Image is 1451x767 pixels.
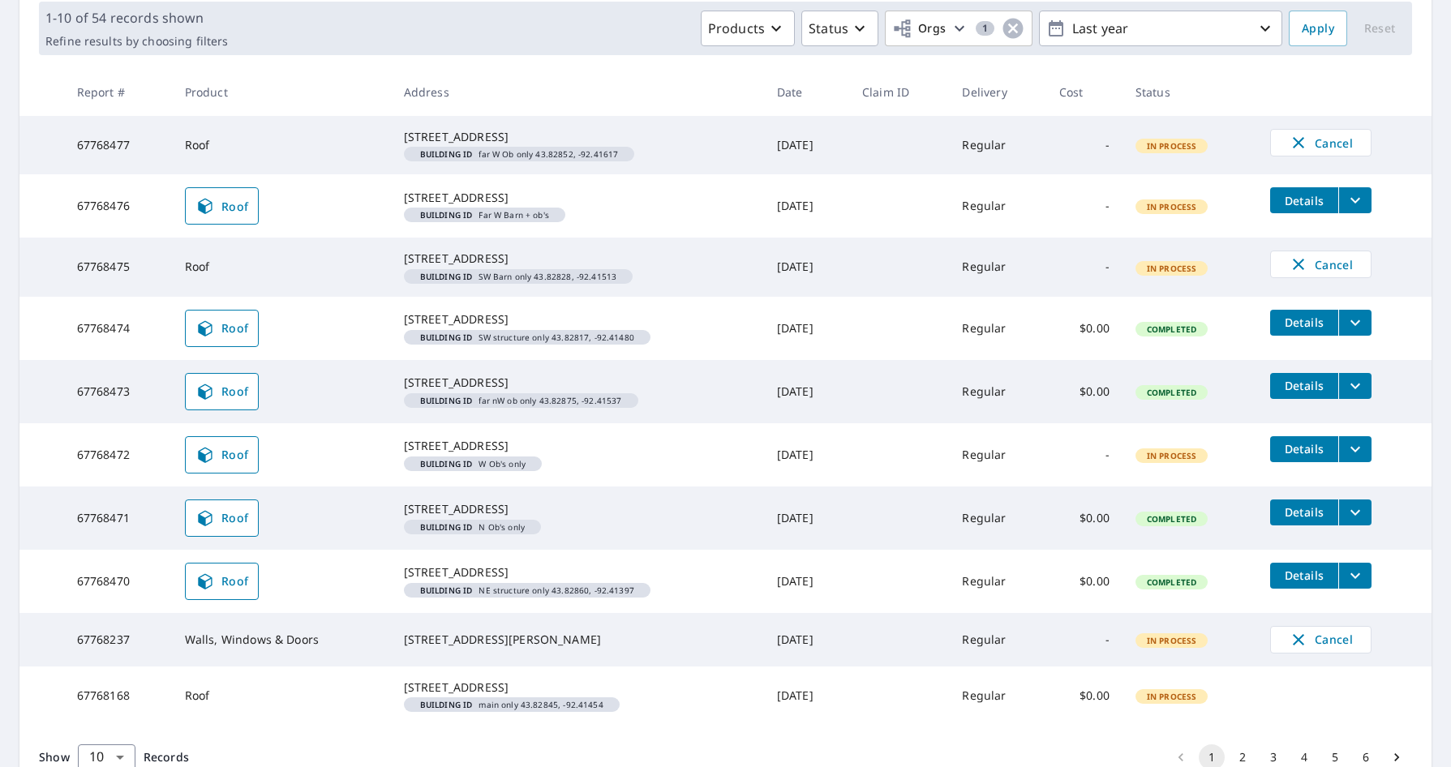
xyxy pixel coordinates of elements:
[404,438,751,454] div: [STREET_ADDRESS]
[1338,499,1372,525] button: filesDropdownBtn-67768471
[185,373,260,410] a: Roof
[64,486,172,550] td: 67768471
[185,187,260,225] a: Roof
[764,116,849,174] td: [DATE]
[64,174,172,238] td: 67768476
[195,508,249,528] span: Roof
[949,613,1045,666] td: Regular
[1338,373,1372,399] button: filesDropdownBtn-67768473
[172,116,391,174] td: Roof
[1302,19,1334,39] span: Apply
[185,310,260,347] a: Roof
[39,749,70,765] span: Show
[1270,563,1338,589] button: detailsBtn-67768470
[1137,324,1206,335] span: Completed
[404,501,751,517] div: [STREET_ADDRESS]
[949,174,1045,238] td: Regular
[404,251,751,267] div: [STREET_ADDRESS]
[1280,193,1329,208] span: Details
[1338,563,1372,589] button: filesDropdownBtn-67768470
[1046,68,1123,116] th: Cost
[1280,378,1329,393] span: Details
[404,564,751,581] div: [STREET_ADDRESS]
[1137,387,1206,398] span: Completed
[892,19,947,39] span: Orgs
[949,68,1045,116] th: Delivery
[420,460,473,468] em: Building ID
[410,460,535,468] span: W Ob's only
[1137,635,1207,646] span: In Process
[949,238,1045,296] td: Regular
[195,319,249,338] span: Roof
[801,11,878,46] button: Status
[1046,613,1123,666] td: -
[1137,513,1206,525] span: Completed
[172,613,391,666] td: Walls, Windows & Doors
[1137,691,1207,702] span: In Process
[1280,441,1329,456] span: Details
[1270,626,1372,653] button: Cancel
[195,445,249,465] span: Roof
[1137,140,1207,152] span: In Process
[420,523,473,531] em: Building ID
[1046,360,1123,423] td: $0.00
[404,679,751,696] div: [STREET_ADDRESS]
[420,396,473,405] em: Building ID
[45,8,228,28] p: 1-10 of 54 records shown
[420,211,473,219] em: Building ID
[1270,499,1338,525] button: detailsBtn-67768471
[1046,174,1123,238] td: -
[764,613,849,666] td: [DATE]
[1338,436,1372,462] button: filesDropdownBtn-67768472
[764,68,849,116] th: Date
[1270,436,1338,462] button: detailsBtn-67768472
[849,68,949,116] th: Claim ID
[64,423,172,486] td: 67768472
[410,396,632,405] span: far nW ob only 43.82875, -92.41537
[1137,576,1206,588] span: Completed
[185,499,260,537] a: Roof
[949,423,1045,486] td: Regular
[172,666,391,725] td: Roof
[1046,116,1123,174] td: -
[1280,504,1329,520] span: Details
[1066,15,1256,43] p: Last year
[1280,315,1329,330] span: Details
[420,586,473,594] em: Building ID
[1270,187,1338,213] button: detailsBtn-67768476
[976,23,994,34] span: 1
[404,632,751,648] div: [STREET_ADDRESS][PERSON_NAME]
[1338,187,1372,213] button: filesDropdownBtn-67768476
[410,523,534,531] span: N Ob's only
[949,486,1045,550] td: Regular
[404,190,751,206] div: [STREET_ADDRESS]
[1287,255,1354,274] span: Cancel
[420,333,473,341] em: Building ID
[1046,486,1123,550] td: $0.00
[64,238,172,296] td: 67768475
[404,375,751,391] div: [STREET_ADDRESS]
[410,701,613,709] span: main only 43.82845, -92.41454
[764,666,849,725] td: [DATE]
[1046,666,1123,725] td: $0.00
[1137,201,1207,212] span: In Process
[195,196,249,216] span: Roof
[1046,238,1123,296] td: -
[1046,550,1123,613] td: $0.00
[410,211,559,219] span: Far W Barn + ob's
[64,550,172,613] td: 67768470
[410,272,626,281] span: SW Barn only 43.82828, -92.41513
[1123,68,1257,116] th: Status
[1280,568,1329,583] span: Details
[764,174,849,238] td: [DATE]
[949,550,1045,613] td: Regular
[809,19,848,38] p: Status
[1287,630,1354,649] span: Cancel
[404,129,751,145] div: [STREET_ADDRESS]
[708,19,765,38] p: Products
[764,297,849,360] td: [DATE]
[172,68,391,116] th: Product
[1270,373,1338,399] button: detailsBtn-67768473
[949,297,1045,360] td: Regular
[1289,11,1347,46] button: Apply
